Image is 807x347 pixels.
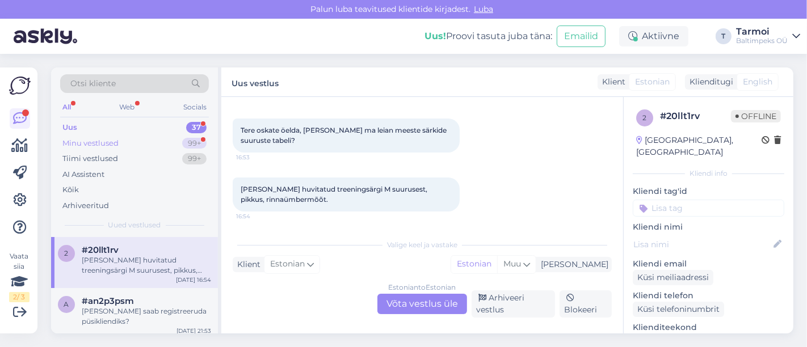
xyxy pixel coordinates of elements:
[62,138,119,149] div: Minu vestlused
[117,100,137,115] div: Web
[633,221,784,233] p: Kliendi nimi
[181,100,209,115] div: Socials
[176,276,211,284] div: [DATE] 16:54
[82,255,211,276] div: [PERSON_NAME] huvitatud treeningsärgi M suurusest, pikkus, rinnaümbermõõt.
[70,78,116,90] span: Otsi kliente
[233,259,260,270] div: Klient
[62,184,79,196] div: Kõik
[62,169,104,180] div: AI Assistent
[635,76,670,88] span: Estonian
[62,153,118,164] div: Tiimi vestlused
[472,290,555,318] div: Arhiveeri vestlus
[9,77,31,95] img: Askly Logo
[633,168,784,179] div: Kliendi info
[731,110,781,122] span: Offline
[236,212,279,221] span: 16:54
[62,122,77,133] div: Uus
[182,138,207,149] div: 99+
[536,259,608,270] div: [PERSON_NAME]
[660,109,731,123] div: # 20llt1rv
[736,36,788,45] div: Baltimpeks OÜ
[736,27,800,45] a: TarmoiBaltimpeks OÜ
[736,27,788,36] div: Tarmoi
[82,245,119,255] span: #20llt1rv
[65,249,69,257] span: 2
[377,294,467,314] div: Võta vestlus üle
[633,290,784,302] p: Kliendi telefon
[633,238,771,251] input: Lisa nimi
[633,302,724,317] div: Küsi telefoninumbrit
[270,258,305,270] span: Estonian
[716,28,732,44] div: T
[619,26,688,46] div: Aktiivne
[108,220,161,230] span: Uued vestlused
[389,282,456,293] div: Estonian to Estonian
[176,327,211,335] div: [DATE] 21:53
[82,306,211,327] div: [PERSON_NAME] saab registreeruda püsikliendiks?
[598,76,625,88] div: Klient
[182,153,207,164] div: 99+
[82,296,134,306] span: #an2p3psm
[503,259,521,269] span: Muu
[62,200,109,211] div: Arhiveeritud
[451,256,497,273] div: Estonian
[186,122,207,133] div: 37
[643,113,647,122] span: 2
[233,240,612,250] div: Valige keel ja vastake
[424,29,552,43] div: Proovi tasuta juba täna:
[9,292,30,302] div: 2 / 3
[560,290,612,318] div: Blokeeri
[424,31,446,41] b: Uus!
[241,126,448,145] span: Tere oskate öelda, [PERSON_NAME] ma leian meeste särkide suuruste tabeli?
[60,100,73,115] div: All
[9,251,30,302] div: Vaata siia
[743,76,772,88] span: English
[236,153,279,162] span: 16:53
[633,258,784,270] p: Kliendi email
[241,185,429,204] span: [PERSON_NAME] huvitatud treeningsärgi M suurusest, pikkus, rinnaümbermõõt.
[685,76,733,88] div: Klienditugi
[633,321,784,333] p: Klienditeekond
[636,134,762,158] div: [GEOGRAPHIC_DATA], [GEOGRAPHIC_DATA]
[633,270,713,285] div: Küsi meiliaadressi
[633,200,784,217] input: Lisa tag
[64,300,69,308] span: a
[232,74,279,90] label: Uus vestlus
[470,4,497,14] span: Luba
[633,185,784,197] p: Kliendi tag'id
[557,26,606,47] button: Emailid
